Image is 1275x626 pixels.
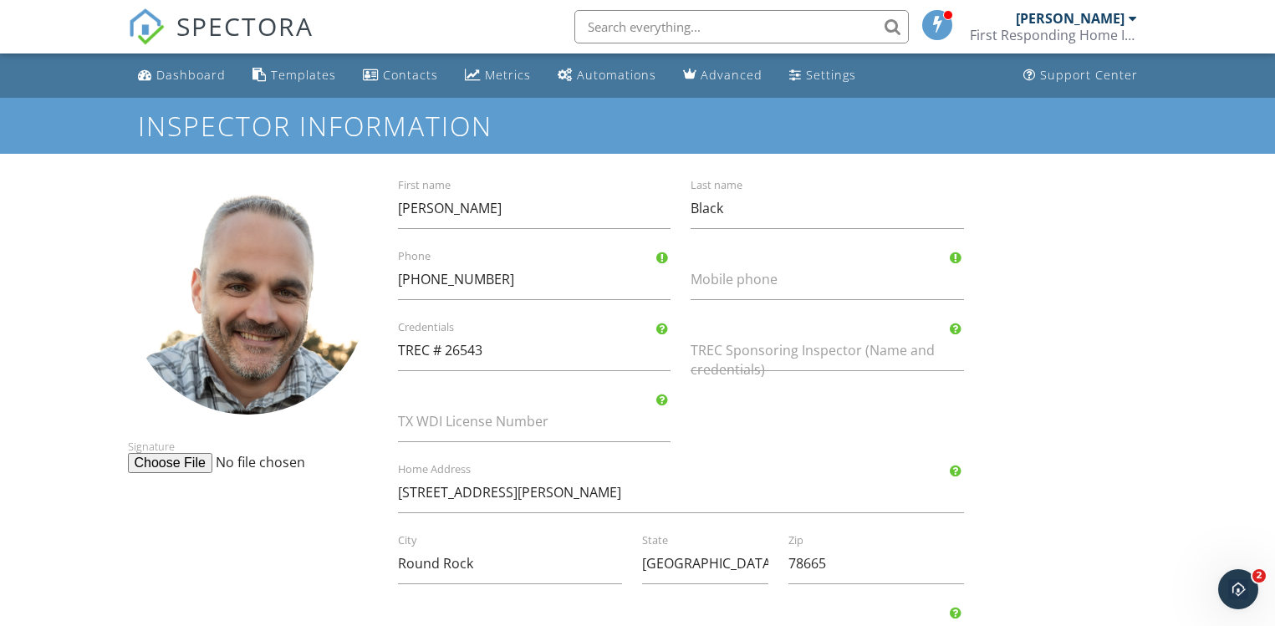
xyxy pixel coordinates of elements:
[1017,60,1145,91] a: Support Center
[128,23,314,58] a: SPECTORA
[577,67,656,83] div: Automations
[246,60,343,91] a: Templates
[701,67,762,83] div: Advanced
[1252,569,1266,583] span: 2
[970,27,1137,43] div: First Responding Home Inspections
[131,60,232,91] a: Dashboard
[1040,67,1138,83] div: Support Center
[1218,569,1258,609] iframe: Intercom live chat
[574,10,909,43] input: Search everything...
[806,67,856,83] div: Settings
[783,60,863,91] a: Settings
[138,111,1136,140] h1: Inspector Information
[156,67,226,83] div: Dashboard
[271,67,336,83] div: Templates
[398,412,691,430] label: TX WDI License Number
[128,8,165,45] img: The Best Home Inspection Software - Spectora
[356,60,445,91] a: Contacts
[398,249,691,264] label: Phone
[676,60,769,91] a: Advanced
[551,60,663,91] a: Automations (Basic)
[1016,10,1125,27] div: [PERSON_NAME]
[176,8,314,43] span: SPECTORA
[485,67,531,83] div: Metrics
[458,60,538,91] a: Metrics
[691,341,984,379] label: TREC Sponsoring Inspector (Name and credentials)
[128,175,368,453] div: Signature
[691,270,984,288] label: Mobile phone
[383,67,438,83] div: Contacts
